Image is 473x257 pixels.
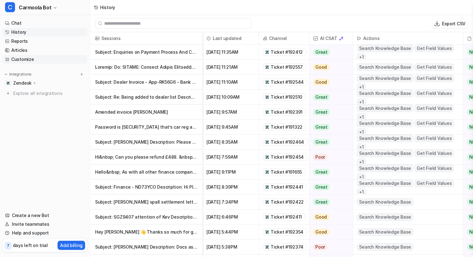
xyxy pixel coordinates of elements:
a: Ticket #191655 [265,169,303,175]
button: Great [309,195,349,210]
span: Search Knowledge Base [357,180,413,187]
img: zendesk [265,215,269,219]
span: Great [313,169,330,175]
span: Get Field Values [415,150,454,157]
span: Search Knowledge Base [357,150,413,157]
span: Ticket #192510 [271,94,302,100]
a: Ticket #192464 [265,139,305,145]
span: Search Knowledge Base [357,198,413,206]
h2: Actions [363,32,379,45]
span: Good [313,229,329,235]
button: Export CSV [432,19,468,28]
span: Get Field Values [415,45,454,52]
a: Create a new Bot [3,211,87,220]
button: Add billing [58,241,85,250]
span: Carmoola Bot [19,3,51,12]
span: Great [313,109,330,115]
span: [DATE] 10:09AM [205,90,256,105]
span: Good [313,64,329,70]
span: Ticket #191655 [271,169,302,175]
span: Great [313,199,330,205]
button: Good [309,225,349,240]
button: Poor [309,150,349,165]
p: Subject: [PERSON_NAME] Description: Please find attached the invoice requested for [PERSON_NAME] ... [95,135,197,150]
span: [DATE] 9:45AM [205,120,256,135]
p: Loremip: Do: SITAME: Consect Adipis Elitseddoei: Te incid Utlabore E'd ma aliqu enim admi veniamq... [95,60,197,75]
a: History [3,28,87,37]
span: Search Knowledge Base [357,228,413,236]
img: explore all integrations [5,90,11,96]
button: Great [309,165,349,180]
p: Hey [PERSON_NAME] 👋 Thanks so much for getting in touch! We're so sorry to hear you've had an iss... [95,225,197,240]
img: zendesk [265,125,269,129]
span: [DATE] 11:35AM [205,45,256,60]
img: menu_add.svg [79,72,84,77]
p: Export CSV [442,20,465,27]
button: Poor [309,240,349,255]
img: zendesk [265,80,269,84]
a: Ticket #192510 [265,94,303,100]
span: Poor [313,244,327,250]
span: Great [313,94,330,100]
span: Ticket #192454 [271,154,304,160]
span: [DATE] 5:38PM [205,240,256,255]
span: Get Field Values [415,105,454,112]
img: zendesk [265,245,269,249]
a: Ticket #192544 [265,79,305,85]
span: Sessions [93,32,200,45]
img: zendesk [265,50,269,54]
a: Ticket #191322 [265,124,304,130]
span: Great [313,139,330,145]
span: + 1 [357,188,366,196]
p: Password is [SECURITY_DATA] that’s car reg and my date of birth&nbsp; Sent from Outlook for iOS [95,120,197,135]
span: [DATE] 7:59AM [205,150,256,165]
img: zendesk [265,170,269,174]
img: zendesk [265,185,269,189]
div: History [100,4,115,11]
span: Poor [313,154,327,160]
a: Help and support [3,229,87,237]
img: zendesk [265,95,269,99]
p: Hello&nbsp; As with all other finance companies and this never an issue happy to clear unit stock... [95,165,197,180]
button: Good [309,75,349,90]
span: Get Field Values [415,120,454,127]
a: Explore all integrations [3,89,87,98]
p: Hi&nbsp; Can you please refund £488. &nbsp;My bank details are: [PERSON_NAME] Lloyds Bank 77-77-5... [95,150,197,165]
button: Great [309,105,349,120]
span: C [5,2,15,12]
p: Amended invoice [PERSON_NAME] [95,105,197,120]
img: expand menu [4,72,8,77]
a: Ticket #192354 [265,229,305,235]
span: Ticket #192412 [271,49,303,55]
span: Ticket #192411 [271,214,302,220]
span: Ticket #192544 [271,79,304,85]
a: Ticket #192557 [265,64,304,70]
span: Get Field Values [415,63,454,71]
a: Ticket #192412 [265,49,304,55]
a: Ticket #192422 [265,199,305,205]
img: zendesk [265,65,269,69]
img: zendesk [265,155,269,159]
span: Ticket #192374 [271,244,303,250]
span: + 1 [357,173,366,181]
span: Search Knowledge Base [357,90,413,97]
a: Customize [3,55,87,64]
span: + 1 [357,143,366,151]
p: 7 [7,243,9,249]
span: Search Knowledge Base [357,135,413,142]
span: [DATE] 9:57AM [205,105,256,120]
img: zendesk [265,230,269,234]
a: Ticket #192454 [265,154,305,160]
span: Last updated [205,32,256,45]
span: + 1 [357,98,366,106]
span: + 1 [357,128,366,136]
span: Search Knowledge Base [357,165,413,172]
span: + 1 [357,158,366,166]
span: Search Knowledge Base [357,105,413,112]
p: Subject: [PERSON_NAME] spall settlement letter Description: Sent from my iPhone SQ - 3872518_lock... [95,195,197,210]
span: Get Field Values [415,90,454,97]
button: Great [309,180,349,195]
span: [DATE] 8:39PM [205,180,256,195]
p: Subject: Re: Being added to dealer list Description: This is a follow-up to your previous request... [95,90,197,105]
